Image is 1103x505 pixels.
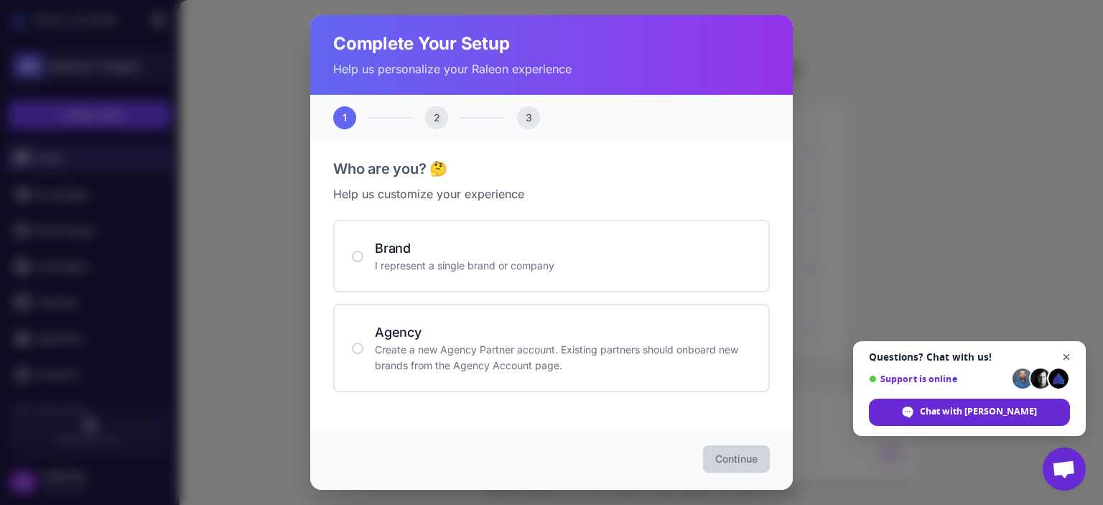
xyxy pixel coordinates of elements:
span: Chat with [PERSON_NAME] [920,405,1037,418]
span: Continue [715,452,758,466]
a: Open chat [1043,448,1086,491]
div: 1 [333,106,356,129]
span: Questions? Chat with us! [869,351,1070,363]
div: 3 [517,106,540,129]
button: Continue [703,445,770,473]
h3: Who are you? 🤔 [333,158,770,180]
span: Chat with [PERSON_NAME] [869,399,1070,426]
span: Support is online [869,374,1007,384]
p: Help us personalize your Raleon experience [333,60,770,78]
div: 2 [425,106,448,129]
p: I represent a single brand or company [375,258,751,274]
p: Help us customize your experience [333,185,770,203]
h2: Complete Your Setup [333,32,770,55]
h4: Agency [375,323,751,342]
p: Create a new Agency Partner account. Existing partners should onboard new brands from the Agency ... [375,342,751,374]
h4: Brand [375,238,751,258]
